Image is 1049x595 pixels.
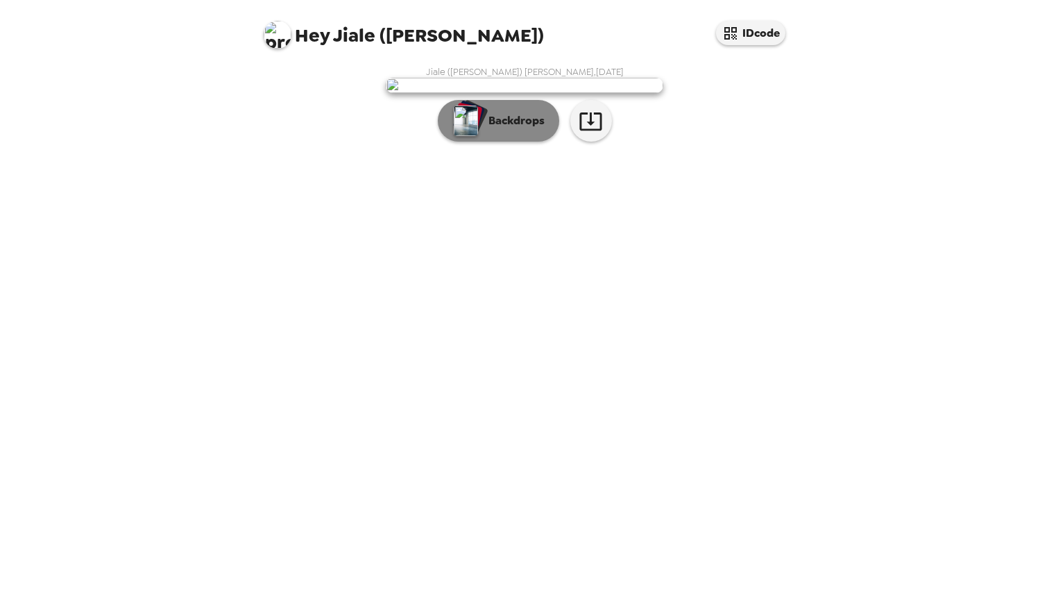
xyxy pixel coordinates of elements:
img: profile pic [264,21,291,49]
p: Backdrops [481,112,545,129]
button: Backdrops [438,100,559,142]
span: Jiale ([PERSON_NAME]) [PERSON_NAME] , [DATE] [426,66,624,78]
span: Hey [295,23,330,48]
span: Jiale ([PERSON_NAME]) [264,14,544,45]
img: user [386,78,663,93]
button: IDcode [716,21,785,45]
